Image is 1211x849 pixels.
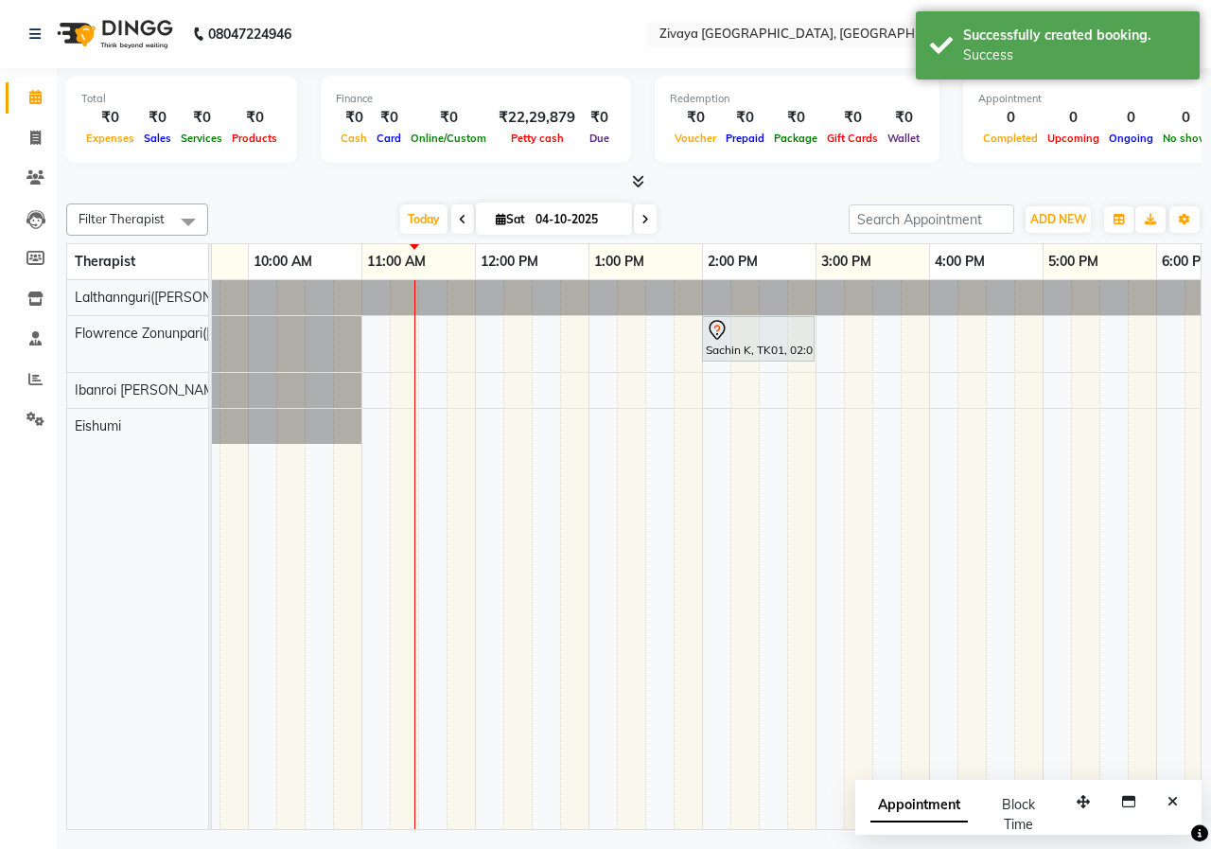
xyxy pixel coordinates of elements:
[476,248,543,275] a: 12:00 PM
[963,45,1185,65] div: Success
[670,91,924,107] div: Redemption
[721,132,769,145] span: Prepaid
[139,107,176,129] div: ₹0
[176,132,227,145] span: Services
[400,204,448,234] span: Today
[362,248,430,275] a: 11:00 AM
[1002,796,1035,833] span: Block Time
[1104,132,1158,145] span: Ongoing
[1159,787,1186,817] button: Close
[372,107,406,129] div: ₹0
[491,107,583,129] div: ₹22,29,879
[227,132,282,145] span: Products
[1030,212,1086,226] span: ADD NEW
[491,212,530,226] span: Sat
[406,107,491,129] div: ₹0
[670,132,721,145] span: Voucher
[822,107,883,129] div: ₹0
[139,132,176,145] span: Sales
[75,253,135,270] span: Therapist
[75,417,121,434] span: Eishumi
[249,248,317,275] a: 10:00 AM
[75,381,226,398] span: Ibanroi [PERSON_NAME]
[769,132,822,145] span: Package
[769,107,822,129] div: ₹0
[883,107,924,129] div: ₹0
[1043,132,1104,145] span: Upcoming
[1043,107,1104,129] div: 0
[336,91,616,107] div: Finance
[208,8,291,61] b: 08047224946
[963,26,1185,45] div: Successfully created booking.
[670,107,721,129] div: ₹0
[883,132,924,145] span: Wallet
[816,248,876,275] a: 3:00 PM
[930,248,990,275] a: 4:00 PM
[1044,248,1103,275] a: 5:00 PM
[849,204,1014,234] input: Search Appointment
[822,132,883,145] span: Gift Cards
[81,91,282,107] div: Total
[372,132,406,145] span: Card
[583,107,616,129] div: ₹0
[978,107,1043,129] div: 0
[721,107,769,129] div: ₹0
[75,325,316,342] span: Flowrence Zonunpari([PERSON_NAME])
[589,248,649,275] a: 1:00 PM
[1104,107,1158,129] div: 0
[530,205,624,234] input: 2025-10-04
[585,132,614,145] span: Due
[506,132,569,145] span: Petty cash
[1026,206,1091,233] button: ADD NEW
[81,107,139,129] div: ₹0
[227,107,282,129] div: ₹0
[336,107,372,129] div: ₹0
[978,132,1043,145] span: Completed
[79,211,165,226] span: Filter Therapist
[48,8,178,61] img: logo
[406,132,491,145] span: Online/Custom
[176,107,227,129] div: ₹0
[870,788,968,822] span: Appointment
[703,248,763,275] a: 2:00 PM
[336,132,372,145] span: Cash
[704,319,813,359] div: Sachin K, TK01, 02:00 PM-03:00 PM, Javanese Pampering - 60 Mins
[75,289,264,306] span: Lalthannguri([PERSON_NAME])
[81,132,139,145] span: Expenses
